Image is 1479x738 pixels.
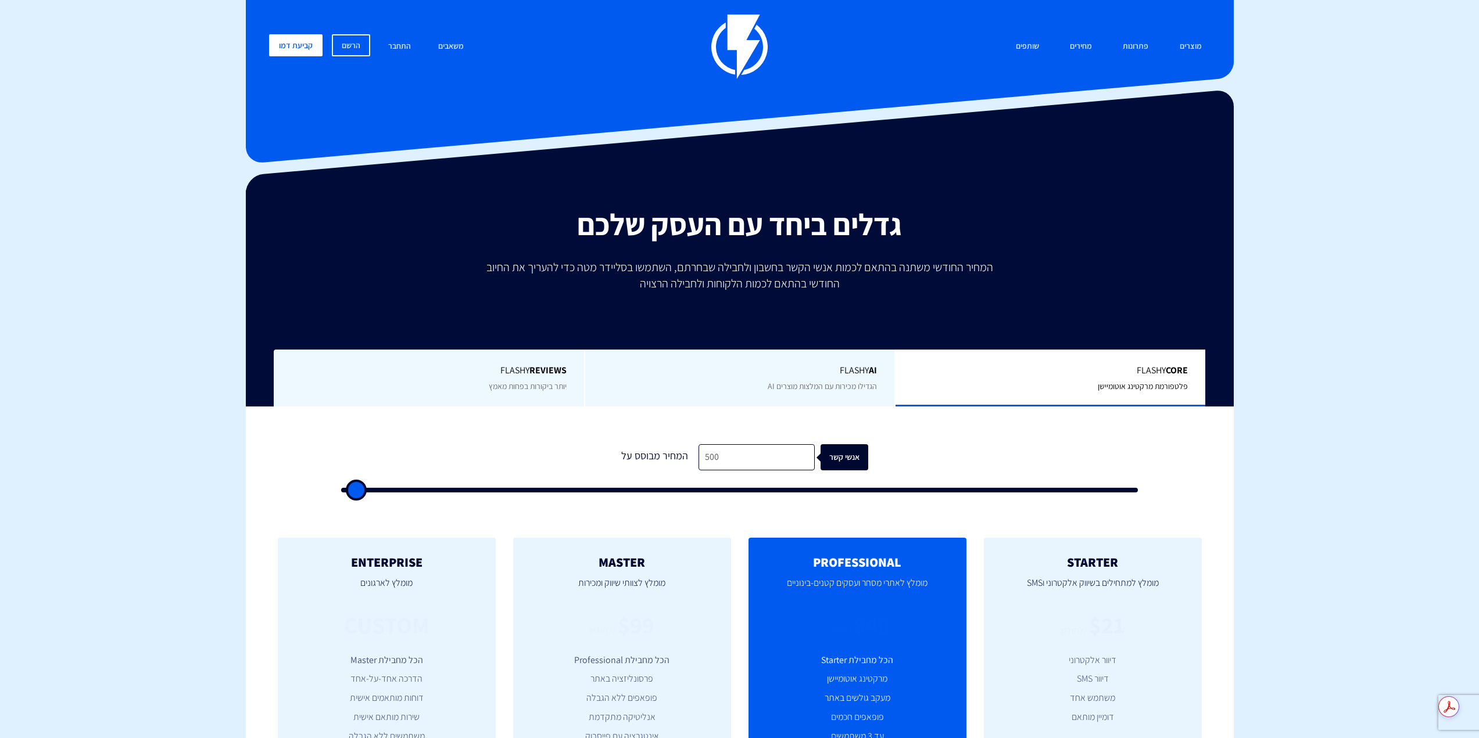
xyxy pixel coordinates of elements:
div: $40 [853,609,890,642]
li: מרקטינג אוטומיישן [766,672,949,686]
li: אנליטיקה מתקדמת [531,711,714,724]
a: קביעת דמו [269,34,323,56]
div: /לחודש [589,624,616,638]
a: שותפים [1007,34,1048,59]
p: מומלץ לצוותי שיווק ומכירות [531,569,714,609]
p: המחיר החודשי משתנה בהתאם לכמות אנשי הקשר בחשבון ולחבילה שבחרתם, השתמשו בסליידר מטה כדי להעריך את ... [478,259,1001,291]
a: התחבר [379,34,420,59]
span: Flashy [913,364,1188,377]
p: מומלץ למתחילים בשיווק אלקטרוני וSMS [1001,569,1184,609]
b: AI [869,364,877,376]
p: מומלץ לאתרי מסחר ועסקים קטנים-בינוניים [766,569,949,609]
li: הדרכה אחד-על-אחד [295,672,478,686]
li: מעקב גולשים באתר [766,692,949,705]
a: פתרונות [1114,34,1157,59]
h2: MASTER [531,555,714,569]
li: שירות מותאם אישית [295,711,478,724]
h2: ENTERPRISE [295,555,478,569]
span: יותר ביקורות בפחות מאמץ [489,381,567,391]
li: הכל מחבילת Master [295,654,478,667]
li: דיוור אלקטרוני [1001,654,1184,667]
span: פלטפורמת מרקטינג אוטומיישן [1098,381,1188,391]
li: פופאפים חכמים [766,711,949,724]
span: הגדילו מכירות עם המלצות מוצרים AI [768,381,877,391]
li: הכל מחבילת Starter [766,654,949,667]
p: מומלץ לארגונים [295,569,478,609]
div: $21 [1089,609,1125,642]
span: Flashy [291,364,567,377]
a: הרשם [332,34,370,56]
div: אנשי קשר [827,444,875,470]
div: המחיר מבוסס על [611,444,699,470]
h2: גדלים ביחד עם העסק שלכם [255,208,1225,241]
b: REVIEWS [529,364,567,376]
div: CUSTOM [344,609,429,642]
b: Core [1166,364,1188,376]
li: משתמש אחד [1001,692,1184,705]
li: דיוור SMS [1001,672,1184,686]
div: /לחודש [1061,624,1087,638]
div: /לחודש [825,624,851,638]
li: הכל מחבילת Professional [531,654,714,667]
li: פרסונליזציה באתר [531,672,714,686]
li: דוחות מותאמים אישית [295,692,478,705]
div: $99 [618,609,654,642]
a: מוצרים [1171,34,1211,59]
a: משאבים [429,34,472,59]
span: Flashy [603,364,878,377]
a: מחירים [1061,34,1101,59]
li: פופאפים ללא הגבלה [531,692,714,705]
h2: STARTER [1001,555,1184,569]
li: דומיין מותאם [1001,711,1184,724]
h2: PROFESSIONAL [766,555,949,569]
